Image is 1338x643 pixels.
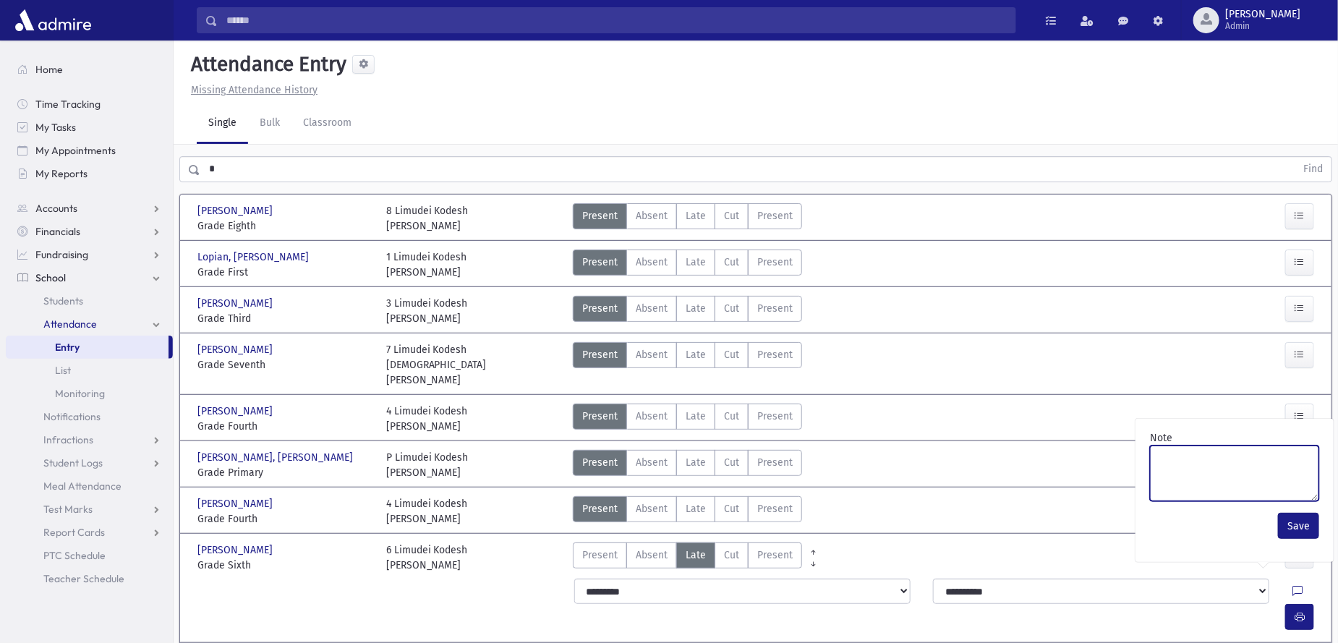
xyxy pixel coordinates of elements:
span: Present [757,409,793,424]
span: Present [582,208,618,223]
a: My Reports [6,162,173,185]
span: Cut [724,301,739,316]
span: Late [686,255,706,270]
a: Classroom [291,103,363,144]
a: Time Tracking [6,93,173,116]
span: Late [686,301,706,316]
span: [PERSON_NAME] [197,296,276,311]
a: Meal Attendance [6,474,173,498]
span: Test Marks [43,503,93,516]
span: Cut [724,501,739,516]
span: Lopian, [PERSON_NAME] [197,250,312,265]
a: Fundraising [6,243,173,266]
span: [PERSON_NAME] [197,542,276,558]
span: List [55,364,71,377]
span: Present [582,455,618,470]
h5: Attendance Entry [185,52,346,77]
a: My Appointments [6,139,173,162]
input: Search [218,7,1015,33]
a: Missing Attendance History [185,84,318,96]
span: Admin [1225,20,1300,32]
span: Time Tracking [35,98,101,111]
a: Test Marks [6,498,173,521]
span: Cut [724,455,739,470]
div: AttTypes [573,203,802,234]
span: Grade Primary [197,465,372,480]
a: Financials [6,220,173,243]
span: [PERSON_NAME] [197,404,276,419]
a: School [6,266,173,289]
span: My Tasks [35,121,76,134]
span: Present [757,301,793,316]
span: Grade Eighth [197,218,372,234]
span: Absent [636,501,668,516]
span: [PERSON_NAME], [PERSON_NAME] [197,450,356,465]
span: Late [686,347,706,362]
span: Absent [636,409,668,424]
span: Present [757,255,793,270]
span: Grade Third [197,311,372,326]
span: Absent [636,208,668,223]
div: 8 Limudei Kodesh [PERSON_NAME] [386,203,469,234]
span: Entry [55,341,80,354]
a: Accounts [6,197,173,220]
div: AttTypes [573,450,802,480]
div: AttTypes [573,296,802,326]
span: Absent [636,455,668,470]
span: Present [582,501,618,516]
span: [PERSON_NAME] [1225,9,1300,20]
span: [PERSON_NAME] [197,342,276,357]
div: 6 Limudei Kodesh [PERSON_NAME] [386,542,468,573]
span: Students [43,294,83,307]
a: Report Cards [6,521,173,544]
span: Cut [724,347,739,362]
label: Note [1150,430,1172,446]
button: Find [1295,157,1331,182]
span: Absent [636,347,668,362]
div: AttTypes [573,404,802,434]
span: Accounts [35,202,77,215]
span: Home [35,63,63,76]
span: Late [686,409,706,424]
span: Cut [724,409,739,424]
span: Present [757,347,793,362]
span: Infractions [43,433,93,446]
a: List [6,359,173,382]
a: PTC Schedule [6,544,173,567]
span: Meal Attendance [43,480,122,493]
span: [PERSON_NAME] [197,496,276,511]
span: Present [757,455,793,470]
span: Present [757,548,793,563]
span: School [35,271,66,284]
span: My Appointments [35,144,116,157]
span: Late [686,455,706,470]
button: Save [1278,513,1319,539]
span: Present [582,301,618,316]
div: 3 Limudei Kodesh [PERSON_NAME] [386,296,468,326]
div: 4 Limudei Kodesh [PERSON_NAME] [386,496,468,527]
a: My Tasks [6,116,173,139]
span: Present [757,501,793,516]
span: Present [582,548,618,563]
a: Teacher Schedule [6,567,173,590]
span: Monitoring [55,387,105,400]
a: Attendance [6,312,173,336]
span: Report Cards [43,526,105,539]
span: [PERSON_NAME] [197,203,276,218]
span: Present [582,409,618,424]
span: Fundraising [35,248,88,261]
a: Students [6,289,173,312]
span: My Reports [35,167,88,180]
span: Present [582,347,618,362]
span: Grade Fourth [197,419,372,434]
div: AttTypes [573,542,802,573]
a: Student Logs [6,451,173,474]
a: Entry [6,336,169,359]
span: Absent [636,255,668,270]
span: Notifications [43,410,101,423]
span: Late [686,548,706,563]
div: 7 Limudei Kodesh [DEMOGRAPHIC_DATA][PERSON_NAME] [386,342,561,388]
span: Student Logs [43,456,103,469]
div: 1 Limudei Kodesh [PERSON_NAME] [386,250,467,280]
div: AttTypes [573,342,802,388]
